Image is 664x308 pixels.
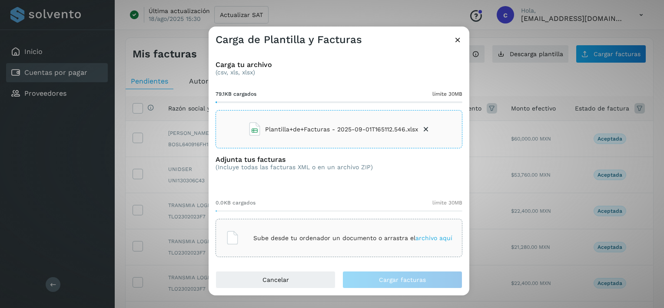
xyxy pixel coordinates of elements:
[342,271,462,288] button: Cargar facturas
[265,125,418,134] span: Plantilla+de+Facturas - 2025-09-01T165112.546.xlsx
[432,90,462,98] span: límite 30MB
[216,155,373,164] h3: Adjunta tus facturas
[415,234,452,241] span: archivo aquí
[216,164,373,171] p: (Incluye todas las facturas XML o en un archivo ZIP)
[216,90,256,98] span: 79.1KB cargados
[379,277,426,283] span: Cargar facturas
[253,234,452,242] p: Sube desde tu ordenador un documento o arrastra el
[216,69,462,76] p: (csv, xls, xlsx)
[432,199,462,207] span: límite 30MB
[216,199,256,207] span: 0.0KB cargados
[216,33,362,46] h3: Carga de Plantilla y Facturas
[216,60,462,69] h3: Carga tu archivo
[262,277,289,283] span: Cancelar
[216,271,335,288] button: Cancelar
